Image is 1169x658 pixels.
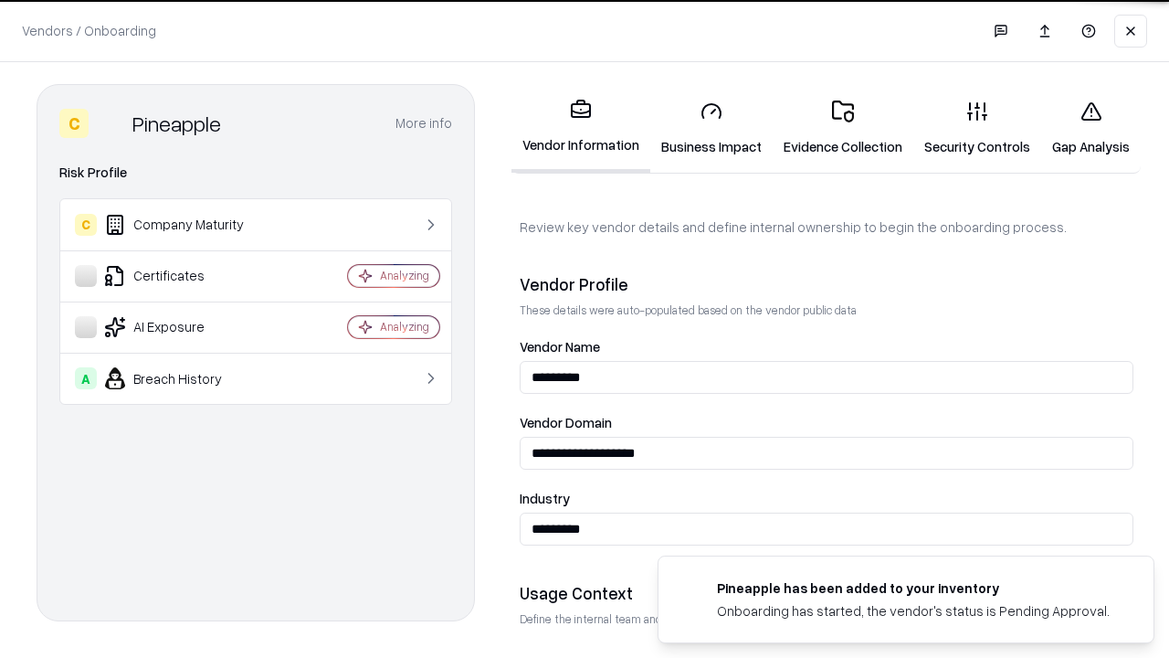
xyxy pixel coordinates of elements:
div: Analyzing [380,319,429,334]
div: C [59,109,89,138]
div: Pineapple [132,109,221,138]
p: These details were auto-populated based on the vendor public data [520,302,1133,318]
div: AI Exposure [75,316,293,338]
a: Business Impact [650,86,773,171]
a: Evidence Collection [773,86,913,171]
p: Define the internal team and reason for using this vendor. This helps assess business relevance a... [520,611,1133,627]
p: Review key vendor details and define internal ownership to begin the onboarding process. [520,218,1133,237]
div: Usage Context [520,582,1133,604]
a: Security Controls [913,86,1041,171]
div: Certificates [75,265,293,287]
div: Analyzing [380,268,429,283]
div: Company Maturity [75,214,293,236]
a: Gap Analysis [1041,86,1141,171]
p: Vendors / Onboarding [22,21,156,40]
button: More info [395,107,452,140]
img: Pineapple [96,109,125,138]
div: Breach History [75,367,293,389]
div: Pineapple has been added to your inventory [717,578,1110,598]
div: A [75,367,97,389]
a: Vendor Information [511,84,650,173]
label: Vendor Name [520,340,1133,354]
div: Onboarding has started, the vendor's status is Pending Approval. [717,601,1110,621]
label: Industry [520,492,1133,505]
label: Vendor Domain [520,416,1133,430]
div: Risk Profile [59,162,452,184]
img: pineappleenergy.com [680,578,702,600]
div: C [75,214,97,236]
div: Vendor Profile [520,273,1133,295]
